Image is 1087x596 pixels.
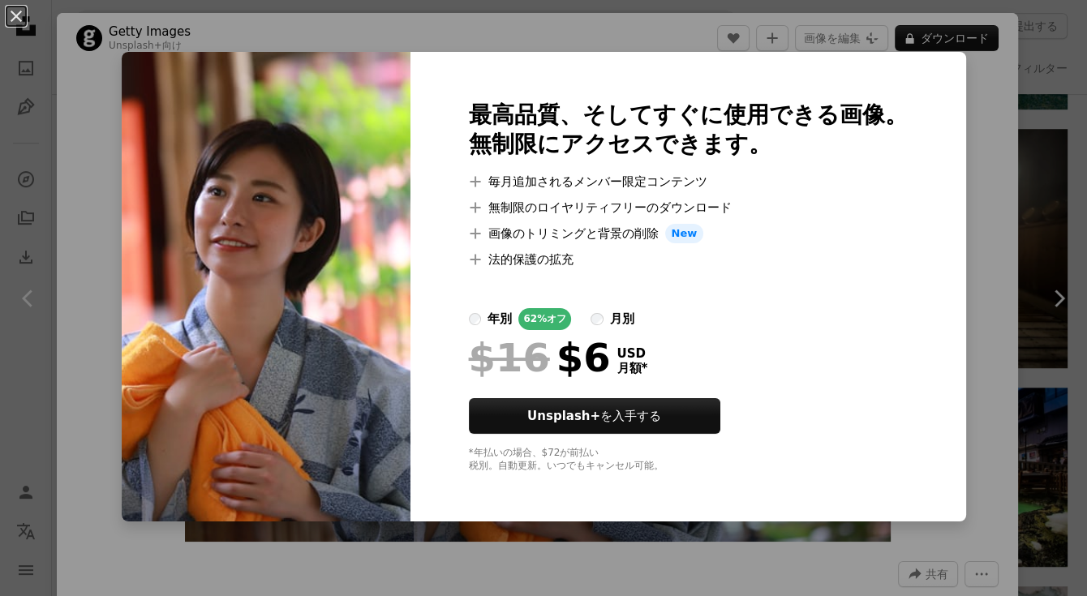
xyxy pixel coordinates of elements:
[469,250,908,269] li: 法的保護の拡充
[469,101,908,159] h2: 最高品質、そしてすぐに使用できる画像。 無制限にアクセスできます。
[469,447,908,473] div: *年払いの場合、 $72 が前払い 税別。自動更新。いつでもキャンセル可能。
[469,224,908,243] li: 画像のトリミングと背景の削除
[469,313,482,326] input: 年別62%オフ
[469,198,908,217] li: 無制限のロイヤリティフリーのダウンロード
[617,346,648,361] span: USD
[591,313,604,326] input: 月別
[488,309,512,328] div: 年別
[469,398,720,434] button: Unsplash+を入手する
[122,52,410,521] img: premium_photo-1682092523589-a67b28caa96f
[610,309,634,328] div: 月別
[469,337,550,379] span: $16
[469,172,908,191] li: 毎月追加されるメンバー限定コンテンツ
[518,308,571,330] div: 62% オフ
[665,224,704,243] span: New
[469,337,611,379] div: $6
[527,409,600,423] strong: Unsplash+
